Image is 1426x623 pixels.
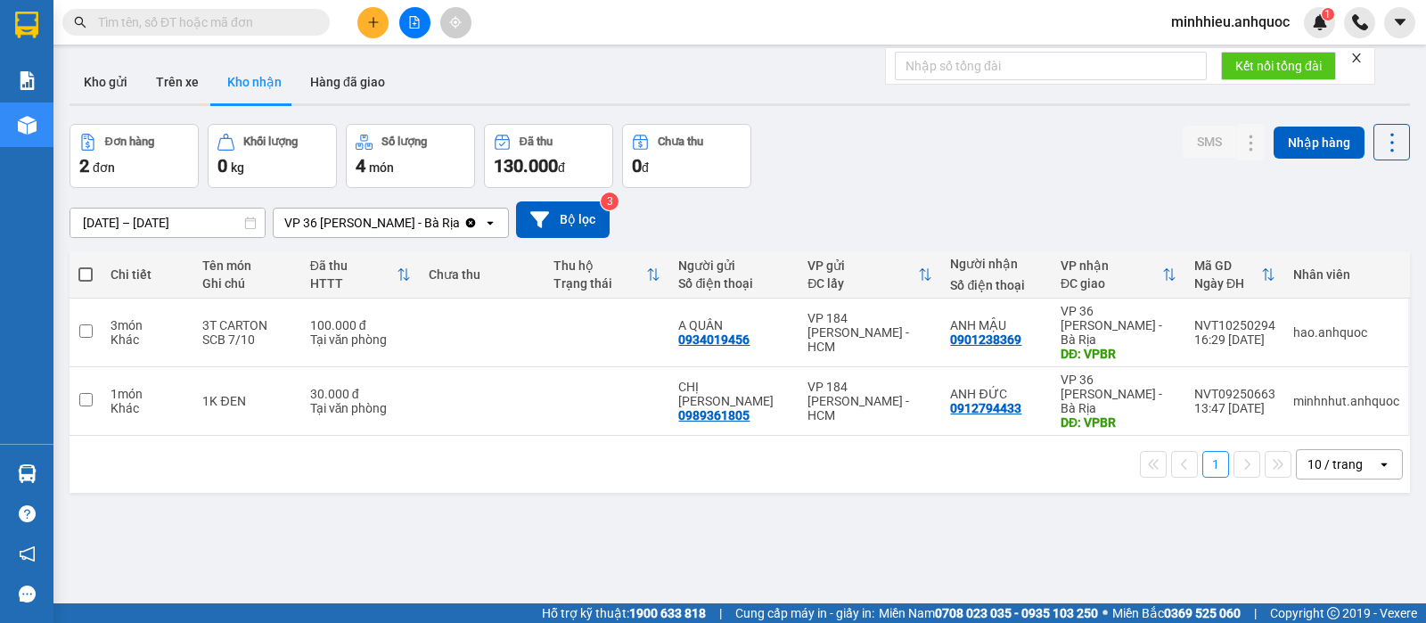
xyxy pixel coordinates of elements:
div: 1 món [111,387,184,401]
button: file-add [399,7,430,38]
input: Selected VP 36 Lê Thành Duy - Bà Rịa. [462,214,463,232]
span: minhhieu.anhquoc [1157,11,1304,33]
div: Trạng thái [553,276,646,291]
input: Nhập số tổng đài [895,52,1207,80]
th: Toggle SortBy [301,251,421,299]
span: món [369,160,394,175]
div: 30.000 đ [310,387,412,401]
div: DĐ: VPBR [1061,347,1176,361]
div: Tên món [202,258,291,273]
div: 3 món [111,318,184,332]
input: Select a date range. [70,209,265,237]
div: minhnhut.anhquoc [1293,394,1399,408]
span: ⚪️ [1102,610,1108,617]
span: 2 [79,155,89,176]
div: CHỊ HUYỀN [678,380,790,408]
button: Số lượng4món [346,124,475,188]
div: Người nhận [950,257,1042,271]
span: Cung cấp máy in - giấy in: [735,603,874,623]
button: Đơn hàng2đơn [70,124,199,188]
div: Người gửi [678,258,790,273]
span: đơn [93,160,115,175]
div: Tại văn phòng [310,332,412,347]
button: Kết nối tổng đài [1221,52,1336,80]
div: hao.anhquoc [1293,325,1399,340]
div: ĐC lấy [807,276,918,291]
img: solution-icon [18,71,37,90]
div: Ngày ĐH [1194,276,1261,291]
div: 0901238369 [950,332,1021,347]
strong: 1900 633 818 [629,606,706,620]
div: Số lượng [381,135,427,148]
sup: 3 [601,193,619,210]
div: VP 36 [PERSON_NAME] - Bà Rịa [1061,373,1176,415]
button: Trên xe [142,61,213,103]
button: Kho nhận [213,61,296,103]
button: Đã thu130.000đ [484,124,613,188]
div: VP gửi [807,258,918,273]
button: aim [440,7,471,38]
button: Kho gửi [70,61,142,103]
span: copyright [1327,607,1340,619]
span: đ [558,160,565,175]
div: Chưa thu [429,267,536,282]
span: caret-down [1392,14,1408,30]
span: kg [231,160,244,175]
div: 3T CARTON [202,318,291,332]
span: 1 [1324,8,1331,20]
div: Đã thu [520,135,553,148]
button: 1 [1202,451,1229,478]
th: Toggle SortBy [1052,251,1185,299]
div: ANH ĐỨC [950,387,1042,401]
strong: 0708 023 035 - 0935 103 250 [935,606,1098,620]
span: file-add [408,16,421,29]
span: Miền Bắc [1112,603,1241,623]
div: Tại văn phòng [310,401,412,415]
strong: 0369 525 060 [1164,606,1241,620]
button: Bộ lọc [516,201,610,238]
div: A QUÂN [678,318,790,332]
div: VP 184 [PERSON_NAME] - HCM [807,380,932,422]
button: plus [357,7,389,38]
span: đ [642,160,649,175]
div: 100.000 đ [310,318,412,332]
span: Miền Nam [879,603,1098,623]
span: plus [367,16,380,29]
img: icon-new-feature [1312,14,1328,30]
div: 1K ĐEN [202,394,291,408]
span: question-circle [19,505,36,522]
div: 0912794433 [950,401,1021,415]
img: warehouse-icon [18,116,37,135]
div: ANH MẬU [950,318,1042,332]
div: Nhân viên [1293,267,1399,282]
div: 0989361805 [678,408,750,422]
span: 4 [356,155,365,176]
div: Đơn hàng [105,135,154,148]
sup: 1 [1322,8,1334,20]
span: 0 [217,155,227,176]
span: | [719,603,722,623]
span: Kết nối tổng đài [1235,56,1322,76]
div: Thu hộ [553,258,646,273]
div: 13:47 [DATE] [1194,401,1275,415]
div: Chưa thu [658,135,703,148]
div: VP 184 [PERSON_NAME] - HCM [807,311,932,354]
span: message [19,586,36,603]
button: caret-down [1384,7,1415,38]
div: HTTT [310,276,397,291]
span: 0 [632,155,642,176]
div: Ghi chú [202,276,291,291]
th: Toggle SortBy [799,251,941,299]
div: VP nhận [1061,258,1162,273]
div: Khác [111,401,184,415]
span: aim [449,16,462,29]
span: notification [19,545,36,562]
div: Khối lượng [243,135,298,148]
button: Nhập hàng [1274,127,1365,159]
div: DĐ: VPBR [1061,415,1176,430]
div: VP 36 [PERSON_NAME] - Bà Rịa [284,214,460,232]
img: warehouse-icon [18,464,37,483]
div: Đã thu [310,258,397,273]
span: 130.000 [494,155,558,176]
th: Toggle SortBy [1185,251,1284,299]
